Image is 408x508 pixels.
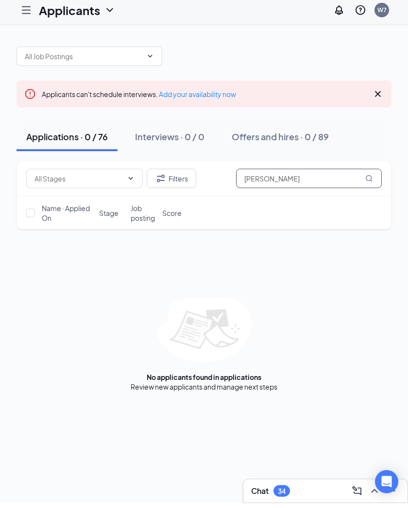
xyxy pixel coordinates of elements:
[99,213,119,223] span: Stage
[365,180,373,187] svg: MagnifyingGlass
[42,208,93,228] span: Name · Applied On
[104,9,116,21] svg: ChevronDown
[155,178,167,189] svg: Filter
[159,95,236,103] a: Add your availability now
[24,93,36,105] svg: Error
[372,93,384,105] svg: Cross
[131,387,277,396] div: Review new applicants and manage next steps
[157,302,252,367] img: empty-state
[127,180,135,187] svg: ChevronDown
[351,490,363,502] svg: ComposeMessage
[135,135,204,147] div: Interviews · 0 / 0
[146,57,154,65] svg: ChevronDown
[162,213,182,223] span: Score
[39,7,100,23] h1: Applicants
[251,491,269,501] h3: Chat
[42,95,236,103] span: Applicants can't schedule interviews.
[25,56,142,66] input: All Job Postings
[236,174,382,193] input: Search in applications
[20,9,32,21] svg: Hamburger
[369,490,380,502] svg: ChevronUp
[349,488,365,504] button: ComposeMessage
[34,178,123,189] input: All Stages
[147,174,196,193] button: Filter Filters
[375,475,398,498] div: Open Intercom Messenger
[278,492,286,500] div: 34
[26,135,108,147] div: Applications · 0 / 76
[333,9,345,21] svg: Notifications
[147,377,261,387] div: No applicants found in applications
[131,208,156,228] span: Job posting
[377,11,387,19] div: W7
[355,9,366,21] svg: QuestionInfo
[367,488,382,504] button: ChevronUp
[232,135,329,147] div: Offers and hires · 0 / 89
